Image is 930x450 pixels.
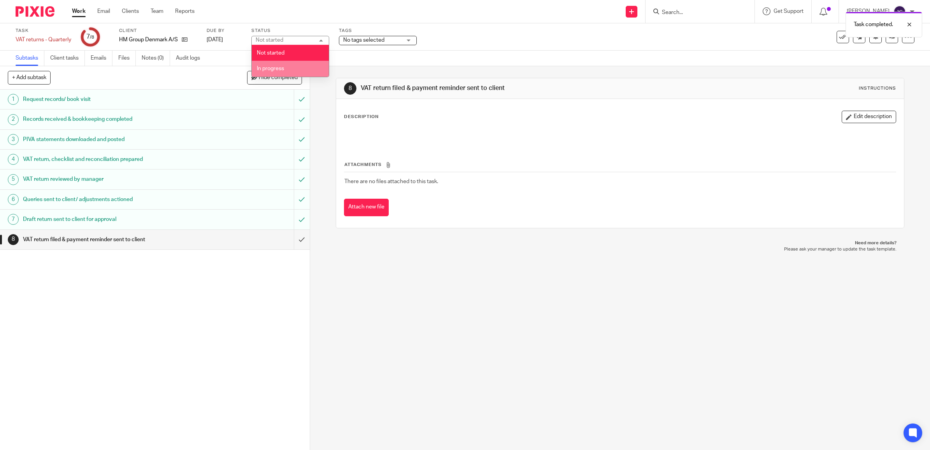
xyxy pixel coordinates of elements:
[151,7,163,15] a: Team
[16,36,71,44] div: VAT returns - Quarterly
[247,71,302,84] button: Hide completed
[8,194,19,205] div: 6
[8,154,19,165] div: 4
[842,111,896,123] button: Edit description
[119,28,197,34] label: Client
[344,162,382,167] span: Attachments
[23,134,198,145] h1: PIVA statements downloaded and posted
[175,7,195,15] a: Reports
[8,94,19,105] div: 1
[23,194,198,205] h1: Queries sent to client/ adjustments actioned
[256,37,283,43] div: Not started
[72,7,86,15] a: Work
[207,37,223,42] span: [DATE]
[251,28,329,34] label: Status
[259,75,298,81] span: Hide completed
[344,199,389,216] button: Attach new file
[50,51,85,66] a: Client tasks
[8,114,19,125] div: 2
[8,234,19,245] div: 8
[361,84,637,92] h1: VAT return filed & payment reminder sent to client
[16,51,44,66] a: Subtasks
[119,36,178,44] p: HM Group Denmark A/S
[344,82,356,95] div: 8
[142,51,170,66] a: Notes (0)
[23,94,198,105] h1: Request records/ book visit
[344,240,897,246] p: Need more details?
[23,173,198,185] h1: VAT return reviewed by manager
[118,51,136,66] a: Files
[339,28,417,34] label: Tags
[23,214,198,225] h1: Draft return sent to client for approval
[122,7,139,15] a: Clients
[8,134,19,145] div: 3
[854,21,893,28] p: Task completed.
[859,85,896,92] div: Instructions
[8,214,19,225] div: 7
[97,7,110,15] a: Email
[23,113,198,125] h1: Records received & bookkeeping completed
[257,50,284,56] span: Not started
[90,35,94,39] small: /8
[8,174,19,185] div: 5
[86,32,94,41] div: 7
[344,246,897,252] p: Please ask your manager to update the task template.
[343,37,384,43] span: No tags selected
[8,71,51,84] button: + Add subtask
[344,179,438,184] span: There are no files attached to this task.
[91,51,112,66] a: Emails
[207,28,242,34] label: Due by
[257,66,284,71] span: In progress
[176,51,206,66] a: Audit logs
[344,114,379,120] p: Description
[16,28,71,34] label: Task
[23,234,198,245] h1: VAT return filed & payment reminder sent to client
[893,5,906,18] img: svg%3E
[16,6,54,17] img: Pixie
[23,154,198,165] h1: VAT return, checklist and reconciliation prepared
